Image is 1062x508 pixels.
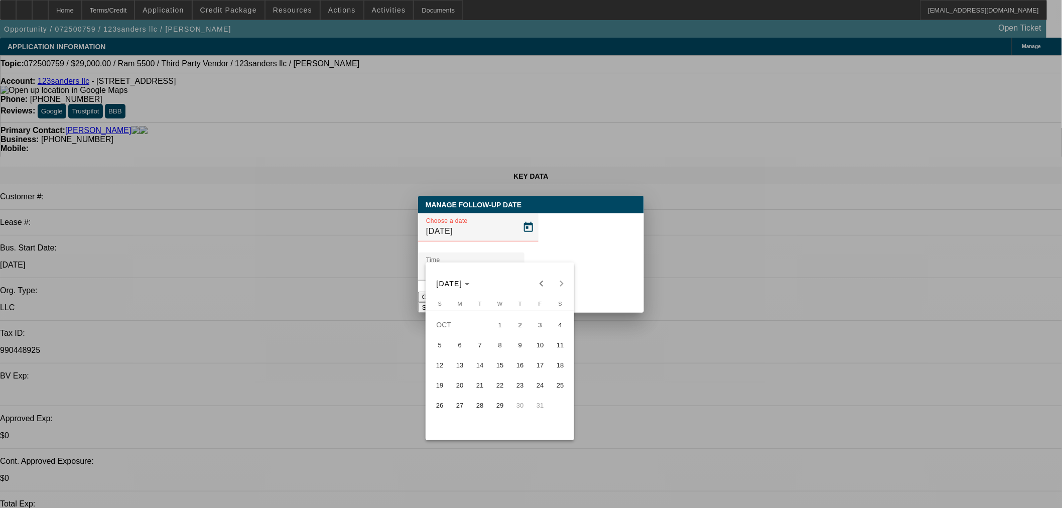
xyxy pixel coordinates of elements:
[471,336,489,354] span: 7
[431,336,449,354] span: 5
[510,395,530,415] button: October 30, 2025
[511,356,529,374] span: 16
[450,375,470,395] button: October 20, 2025
[430,375,450,395] button: October 19, 2025
[551,316,569,334] span: 4
[490,335,510,355] button: October 8, 2025
[550,355,570,375] button: October 18, 2025
[530,395,550,415] button: October 31, 2025
[451,376,469,394] span: 20
[451,356,469,374] span: 13
[530,355,550,375] button: October 17, 2025
[431,356,449,374] span: 12
[510,375,530,395] button: October 23, 2025
[430,315,490,335] td: OCT
[490,395,510,415] button: October 29, 2025
[550,375,570,395] button: October 25, 2025
[431,376,449,394] span: 19
[471,356,489,374] span: 14
[471,376,489,394] span: 21
[450,395,470,415] button: October 27, 2025
[511,316,529,334] span: 2
[491,376,509,394] span: 22
[490,375,510,395] button: October 22, 2025
[438,301,442,307] span: S
[491,336,509,354] span: 8
[470,355,490,375] button: October 14, 2025
[490,315,510,335] button: October 1, 2025
[470,375,490,395] button: October 21, 2025
[551,336,569,354] span: 11
[511,376,529,394] span: 23
[530,335,550,355] button: October 10, 2025
[531,396,549,414] span: 31
[511,336,529,354] span: 9
[550,335,570,355] button: October 11, 2025
[471,396,489,414] span: 28
[430,395,450,415] button: October 26, 2025
[510,315,530,335] button: October 2, 2025
[451,396,469,414] span: 27
[490,355,510,375] button: October 15, 2025
[491,396,509,414] span: 29
[491,356,509,374] span: 15
[531,336,549,354] span: 10
[531,316,549,334] span: 3
[551,356,569,374] span: 18
[510,355,530,375] button: October 16, 2025
[450,355,470,375] button: October 13, 2025
[437,280,463,288] span: [DATE]
[458,301,462,307] span: M
[518,301,522,307] span: T
[450,335,470,355] button: October 6, 2025
[551,376,569,394] span: 25
[559,301,562,307] span: S
[470,395,490,415] button: October 28, 2025
[531,376,549,394] span: 24
[539,301,542,307] span: F
[430,355,450,375] button: October 12, 2025
[431,396,449,414] span: 26
[433,275,474,293] button: Choose month and year
[530,315,550,335] button: October 3, 2025
[430,335,450,355] button: October 5, 2025
[510,335,530,355] button: October 9, 2025
[478,301,482,307] span: T
[550,315,570,335] button: October 4, 2025
[491,316,509,334] span: 1
[511,396,529,414] span: 30
[451,336,469,354] span: 6
[470,335,490,355] button: October 7, 2025
[531,356,549,374] span: 17
[497,301,502,307] span: W
[532,274,552,294] button: Previous month
[530,375,550,395] button: October 24, 2025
